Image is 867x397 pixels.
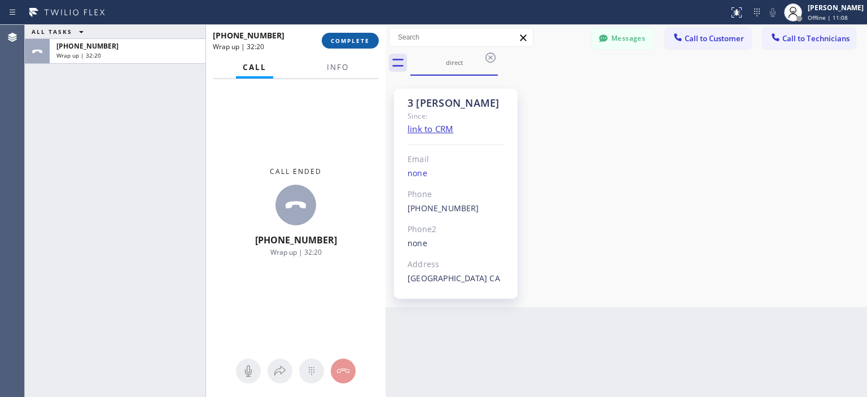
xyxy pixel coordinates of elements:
[299,359,324,383] button: Open dialpad
[236,359,261,383] button: Mute
[408,188,505,201] div: Phone
[408,167,505,180] div: none
[213,42,264,51] span: Wrap up | 32:20
[32,28,72,36] span: ALL TASKS
[408,110,505,123] div: Since:
[408,223,505,236] div: Phone2
[408,237,505,250] div: none
[331,37,370,45] span: COMPLETE
[213,30,284,41] span: [PHONE_NUMBER]
[411,58,497,67] div: direct
[408,272,505,285] div: [GEOGRAPHIC_DATA] CA
[592,28,654,49] button: Messages
[389,28,533,46] input: Search
[268,359,292,383] button: Open directory
[408,153,505,166] div: Email
[808,14,848,21] span: Offline | 11:08
[408,97,505,110] div: 3 [PERSON_NAME]
[408,123,453,134] a: link to CRM
[408,258,505,271] div: Address
[685,33,744,43] span: Call to Customer
[782,33,850,43] span: Call to Technicians
[56,41,119,51] span: [PHONE_NUMBER]
[25,25,95,38] button: ALL TASKS
[665,28,751,49] button: Call to Customer
[56,51,101,59] span: Wrap up | 32:20
[255,234,337,246] span: [PHONE_NUMBER]
[243,62,266,72] span: Call
[331,359,356,383] button: Hang up
[765,5,781,20] button: Mute
[808,3,864,12] div: [PERSON_NAME]
[236,56,273,78] button: Call
[408,203,479,213] a: [PHONE_NUMBER]
[320,56,356,78] button: Info
[322,33,379,49] button: COMPLETE
[270,167,322,176] span: Call ended
[270,247,322,257] span: Wrap up | 32:20
[327,62,349,72] span: Info
[763,28,856,49] button: Call to Technicians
